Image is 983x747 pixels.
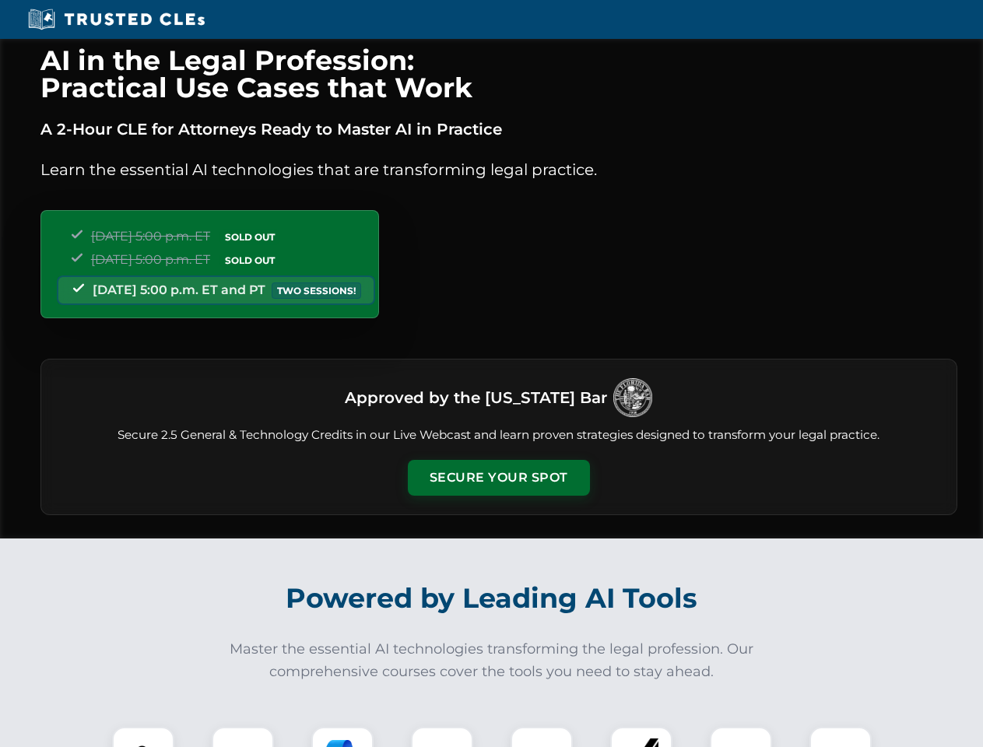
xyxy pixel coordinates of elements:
p: Master the essential AI technologies transforming the legal profession. Our comprehensive courses... [219,638,764,683]
h2: Powered by Leading AI Tools [61,571,923,626]
h1: AI in the Legal Profession: Practical Use Cases that Work [40,47,957,101]
button: Secure Your Spot [408,460,590,496]
span: SOLD OUT [219,252,280,268]
p: A 2-Hour CLE for Attorneys Ready to Master AI in Practice [40,117,957,142]
img: Logo [613,378,652,417]
p: Learn the essential AI technologies that are transforming legal practice. [40,157,957,182]
p: Secure 2.5 General & Technology Credits in our Live Webcast and learn proven strategies designed ... [60,426,938,444]
span: [DATE] 5:00 p.m. ET [91,252,210,267]
h3: Approved by the [US_STATE] Bar [345,384,607,412]
span: SOLD OUT [219,229,280,245]
span: [DATE] 5:00 p.m. ET [91,229,210,244]
img: Trusted CLEs [23,8,209,31]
